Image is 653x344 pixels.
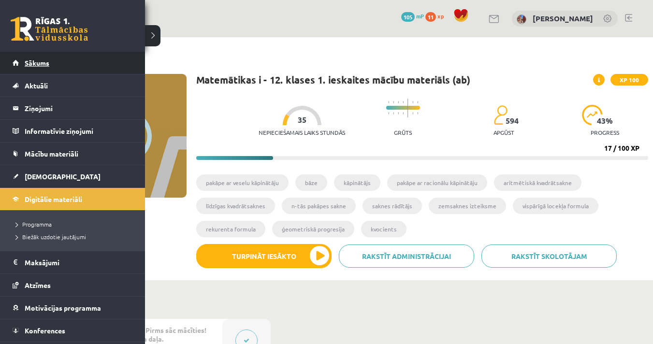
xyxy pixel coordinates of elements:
[425,12,449,20] a: 11 xp
[493,129,514,136] p: apgūst
[12,220,52,228] span: Programma
[610,74,648,86] span: XP 100
[429,198,506,214] li: zemsaknes izteiksme
[481,244,617,268] a: Rakstīt skolotājam
[339,244,474,268] a: Rakstīt administrācijai
[12,233,86,241] span: Biežāk uzdotie jautājumi
[25,251,133,273] legend: Maksājumi
[25,172,101,181] span: [DEMOGRAPHIC_DATA]
[398,101,399,103] img: icon-short-line-57e1e144782c952c97e751825c79c345078a6d821885a25fce030b3d8c18986b.svg
[437,12,444,20] span: xp
[25,303,101,312] span: Motivācijas programma
[25,58,49,67] span: Sākums
[12,220,135,229] a: Programma
[196,74,470,86] h1: Matemātikas i - 12. klases 1. ieskaites mācību materiāls (ab)
[388,112,389,115] img: icon-short-line-57e1e144782c952c97e751825c79c345078a6d821885a25fce030b3d8c18986b.svg
[196,198,275,214] li: līdzīgas kvadrātsaknes
[403,112,404,115] img: icon-short-line-57e1e144782c952c97e751825c79c345078a6d821885a25fce030b3d8c18986b.svg
[334,174,380,191] li: kāpinātājs
[295,174,327,191] li: bāze
[25,195,82,203] span: Digitālie materiāli
[361,221,406,237] li: kvocients
[388,101,389,103] img: icon-short-line-57e1e144782c952c97e751825c79c345078a6d821885a25fce030b3d8c18986b.svg
[403,101,404,103] img: icon-short-line-57e1e144782c952c97e751825c79c345078a6d821885a25fce030b3d8c18986b.svg
[25,149,78,158] span: Mācību materiāli
[425,12,436,22] span: 11
[13,97,133,119] a: Ziņojumi
[25,97,133,119] legend: Ziņojumi
[196,221,265,237] li: rekurenta formula
[13,120,133,142] a: Informatīvie ziņojumi
[13,319,133,342] a: Konferences
[417,101,418,103] img: icon-short-line-57e1e144782c952c97e751825c79c345078a6d821885a25fce030b3d8c18986b.svg
[493,105,508,125] img: students-c634bb4e5e11cddfef0936a35e636f08e4e9abd3cc4e673bd6f9a4125e45ecb1.svg
[393,112,394,115] img: icon-short-line-57e1e144782c952c97e751825c79c345078a6d821885a25fce030b3d8c18986b.svg
[393,101,394,103] img: icon-short-line-57e1e144782c952c97e751825c79c345078a6d821885a25fce030b3d8c18986b.svg
[394,129,412,136] p: Grūts
[494,174,581,191] li: aritmētiskā kvadrātsakne
[126,326,206,343] span: 💡 Pirms sāc mācīties! Ievada daļa.
[416,12,424,20] span: mP
[13,143,133,165] a: Mācību materiāli
[196,244,332,268] button: Turpināt iesākto
[533,14,593,23] a: [PERSON_NAME]
[398,112,399,115] img: icon-short-line-57e1e144782c952c97e751825c79c345078a6d821885a25fce030b3d8c18986b.svg
[582,105,603,125] img: icon-progress-161ccf0a02000e728c5f80fcf4c31c7af3da0e1684b2b1d7c360e028c24a22f1.svg
[13,165,133,187] a: [DEMOGRAPHIC_DATA]
[13,188,133,210] a: Digitālie materiāli
[517,14,526,24] img: Alise Veženkova
[13,297,133,319] a: Motivācijas programma
[363,198,422,214] li: saknes rādītājs
[401,12,415,22] span: 105
[597,116,613,125] span: 43 %
[387,174,487,191] li: pakāpe ar racionālu kāpinātāju
[506,116,519,125] span: 594
[13,74,133,97] a: Aktuāli
[412,101,413,103] img: icon-short-line-57e1e144782c952c97e751825c79c345078a6d821885a25fce030b3d8c18986b.svg
[11,17,88,41] a: Rīgas 1. Tālmācības vidusskola
[196,174,289,191] li: pakāpe ar veselu kāpinātāju
[25,81,48,90] span: Aktuāli
[298,115,306,124] span: 35
[282,198,356,214] li: n-tās pakāpes sakne
[272,221,354,237] li: ģeometriskā progresija
[12,232,135,241] a: Biežāk uzdotie jautājumi
[591,129,619,136] p: progress
[401,12,424,20] a: 105 mP
[25,281,51,289] span: Atzīmes
[513,198,598,214] li: vispārīgā locekļa formula
[407,99,408,117] img: icon-long-line-d9ea69661e0d244f92f715978eff75569469978d946b2353a9bb055b3ed8787d.svg
[412,112,413,115] img: icon-short-line-57e1e144782c952c97e751825c79c345078a6d821885a25fce030b3d8c18986b.svg
[13,52,133,74] a: Sākums
[25,326,65,335] span: Konferences
[417,112,418,115] img: icon-short-line-57e1e144782c952c97e751825c79c345078a6d821885a25fce030b3d8c18986b.svg
[25,120,133,142] legend: Informatīvie ziņojumi
[13,251,133,273] a: Maksājumi
[13,274,133,296] a: Atzīmes
[259,129,345,136] p: Nepieciešamais laiks stundās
